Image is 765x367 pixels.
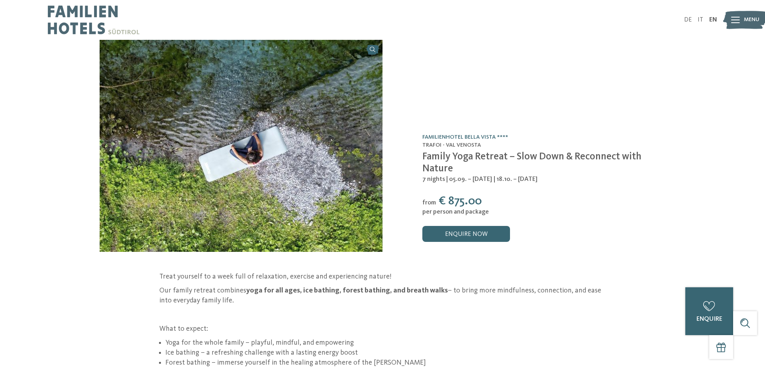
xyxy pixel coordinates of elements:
[422,209,489,215] span: per person and package
[446,176,537,183] span: | 05.09. – [DATE] | 18.10. – [DATE]
[159,324,606,334] p: What to expect:
[422,226,510,242] a: enquire now
[165,348,606,358] li: Ice bathing – a refreshing challenge with a lasting energy boost
[165,338,606,348] li: Yoga for the whole family – playful, mindful, and empowering
[439,195,482,207] span: € 875.00
[159,272,606,282] p: Treat yourself to a week full of relaxation, exercise and experiencing nature!
[709,17,717,23] a: EN
[685,287,733,335] a: enquire
[422,176,445,183] span: 7 nights
[422,152,641,174] span: Family Yoga Retreat – Slow Down & Reconnect with Nature
[246,287,448,294] strong: yoga for all ages, ice bathing, forest bathing, and breath walks
[696,316,722,322] span: enquire
[684,17,692,23] a: DE
[422,142,481,148] span: Trafoi - Val Venosta
[422,200,436,206] span: from
[744,16,759,24] span: Menu
[100,40,382,252] img: Family Yoga Retreat – Slow Down & Reconnect with Nature
[698,17,703,23] a: IT
[422,134,508,140] a: Familienhotel Bella Vista ****
[159,286,606,306] p: Our family retreat combines – to bring more mindfulness, connection, and ease into everyday famil...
